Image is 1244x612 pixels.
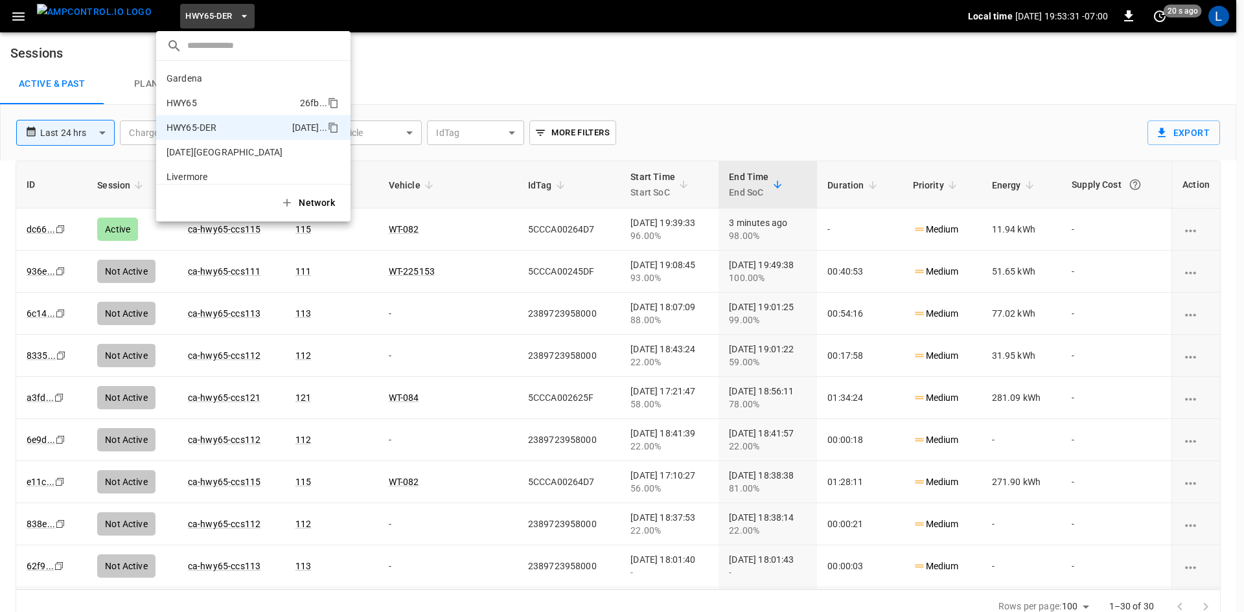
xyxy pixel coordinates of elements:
[327,120,341,135] div: copy
[167,72,294,85] p: Gardena
[167,146,294,159] p: [DATE][GEOGRAPHIC_DATA]
[167,96,295,109] p: HWY65
[167,121,287,134] p: HWY65-DER
[327,95,341,111] div: copy
[273,190,345,216] button: Network
[167,170,295,183] p: Livermore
